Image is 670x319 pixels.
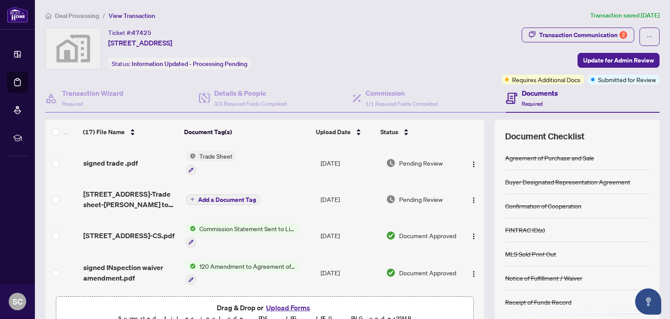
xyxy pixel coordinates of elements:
span: Commission Statement Sent to Listing Brokerage [196,224,299,233]
span: [STREET_ADDRESS]-CS.pdf [83,230,174,241]
span: Add a Document Tag [198,197,256,203]
span: Update for Admin Review [583,53,654,67]
td: [DATE] [317,144,383,182]
div: Notice of Fulfillment / Waiver [505,273,582,283]
span: 120 Amendment to Agreement of Purchase and Sale [196,261,299,271]
button: Open asap [635,288,661,315]
span: Drag & Drop or [217,302,313,313]
button: Status IconTrade Sheet [186,151,236,175]
h4: Details & People [214,88,287,98]
th: Document Tag(s) [181,120,313,144]
img: Status Icon [186,224,196,233]
span: Submitted for Review [598,75,656,84]
button: Update for Admin Review [578,53,660,68]
td: [DATE] [317,254,383,292]
div: MLS Sold Print Out [505,249,556,259]
button: Add a Document Tag [186,194,260,205]
div: Confirmation of Cooperation [505,201,581,211]
h4: Documents [522,88,558,98]
span: signed INspection waiver amendment.pdf [83,262,179,283]
img: svg%3e [46,28,101,69]
img: Logo [470,197,477,204]
button: Logo [467,266,481,280]
span: [STREET_ADDRESS] [108,38,172,48]
th: (17) File Name [79,120,181,144]
img: Document Status [386,194,396,204]
span: ellipsis [646,34,653,40]
span: SC [13,295,23,308]
span: 1/1 Required Fields Completed [366,101,438,107]
img: Document Status [386,231,396,240]
h4: Transaction Wizard [62,88,123,98]
img: Document Status [386,158,396,168]
span: Trade Sheet [196,151,236,161]
article: Transaction saved [DATE] [590,10,660,21]
span: plus [190,197,195,201]
button: Status Icon120 Amendment to Agreement of Purchase and Sale [186,261,299,285]
th: Upload Date [312,120,377,144]
span: Required [62,101,83,107]
li: / [103,10,105,21]
img: Status Icon [186,261,196,271]
button: Logo [467,229,481,243]
img: Logo [470,161,477,168]
span: Information Updated - Processing Pending [132,60,247,68]
th: Status [377,120,455,144]
button: Status IconCommission Statement Sent to Listing Brokerage [186,224,299,247]
img: Logo [470,233,477,240]
span: Pending Review [399,158,443,168]
div: 2 [619,31,627,39]
span: [STREET_ADDRESS]-Trade sheet-[PERSON_NAME] to review.pdf [83,189,179,210]
span: Status [380,127,398,137]
img: Document Status [386,268,396,277]
img: Status Icon [186,151,196,161]
div: Agreement of Purchase and Sale [505,153,594,163]
img: logo [7,7,28,23]
span: Document Approved [399,231,456,240]
span: Document Checklist [505,130,585,142]
span: (17) File Name [83,127,125,137]
span: 3/3 Required Fields Completed [214,101,287,107]
button: Transaction Communication2 [522,28,634,42]
span: Pending Review [399,194,443,204]
span: signed trade .pdf [83,158,138,168]
span: Requires Additional Docs [512,75,581,84]
span: Document Approved [399,268,456,277]
td: [DATE] [317,182,383,217]
div: Receipt of Funds Record [505,297,571,307]
td: [DATE] [317,217,383,254]
h4: Commission [366,88,438,98]
img: Logo [470,270,477,277]
span: 47425 [132,29,151,37]
span: Deal Processing [55,12,99,20]
button: Upload Forms [263,302,313,313]
span: Upload Date [316,127,351,137]
div: Buyer Designated Representation Agreement [505,177,630,187]
button: Logo [467,192,481,206]
div: Ticket #: [108,28,151,38]
button: Logo [467,156,481,170]
div: Status: [108,58,251,69]
button: Add a Document Tag [186,194,260,205]
span: home [45,13,51,19]
div: FINTRAC ID(s) [505,225,545,235]
div: Transaction Communication [539,28,627,42]
span: View Transaction [109,12,155,20]
span: Required [522,101,543,107]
